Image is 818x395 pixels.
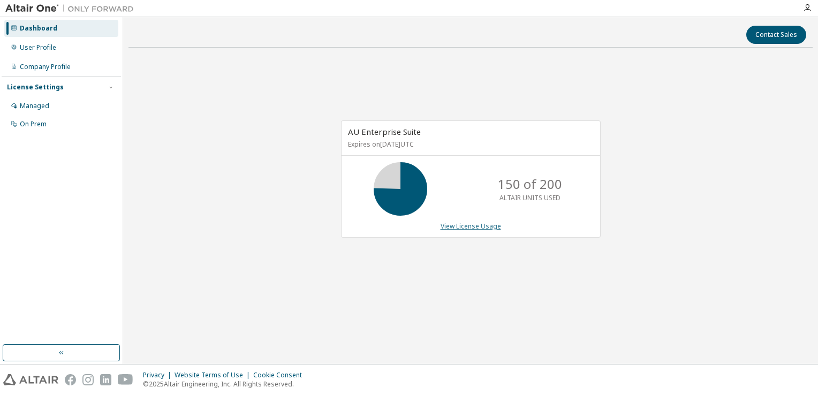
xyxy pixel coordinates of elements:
p: 150 of 200 [498,175,562,193]
div: License Settings [7,83,64,92]
div: Cookie Consent [253,371,308,379]
p: © 2025 Altair Engineering, Inc. All Rights Reserved. [143,379,308,389]
div: Managed [20,102,49,110]
button: Contact Sales [746,26,806,44]
span: AU Enterprise Suite [348,126,421,137]
div: User Profile [20,43,56,52]
a: View License Usage [441,222,501,231]
div: Company Profile [20,63,71,71]
p: Expires on [DATE] UTC [348,140,591,149]
img: Altair One [5,3,139,14]
img: youtube.svg [118,374,133,385]
div: Website Terms of Use [175,371,253,379]
div: Privacy [143,371,175,379]
div: On Prem [20,120,47,128]
img: instagram.svg [82,374,94,385]
img: altair_logo.svg [3,374,58,385]
img: facebook.svg [65,374,76,385]
img: linkedin.svg [100,374,111,385]
div: Dashboard [20,24,57,33]
p: ALTAIR UNITS USED [499,193,561,202]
